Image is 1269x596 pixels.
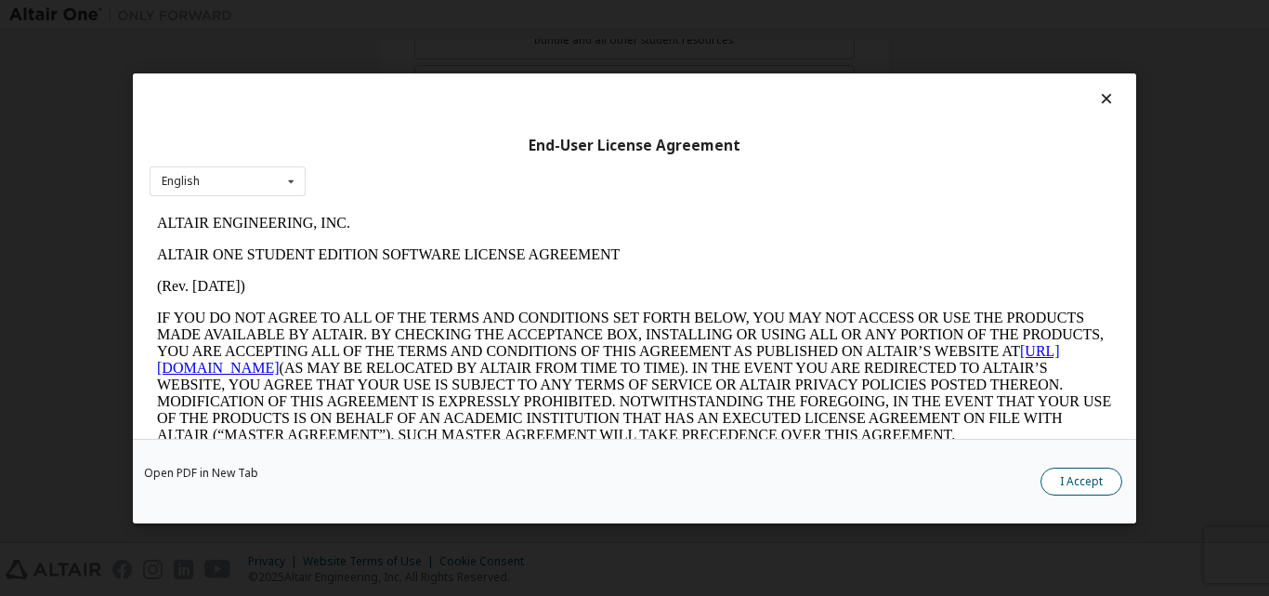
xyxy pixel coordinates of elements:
p: ALTAIR ENGINEERING, INC. [7,7,962,24]
p: ALTAIR ONE STUDENT EDITION SOFTWARE LICENSE AGREEMENT [7,39,962,56]
button: I Accept [1040,467,1122,495]
div: End-User License Agreement [150,136,1119,154]
p: IF YOU DO NOT AGREE TO ALL OF THE TERMS AND CONDITIONS SET FORTH BELOW, YOU MAY NOT ACCESS OR USE... [7,102,962,236]
a: [URL][DOMAIN_NAME] [7,136,910,168]
div: English [162,176,200,187]
p: This Altair One Student Edition Software License Agreement (“Agreement”) is between Altair Engine... [7,251,962,318]
a: Open PDF in New Tab [144,467,258,478]
p: (Rev. [DATE]) [7,71,962,87]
